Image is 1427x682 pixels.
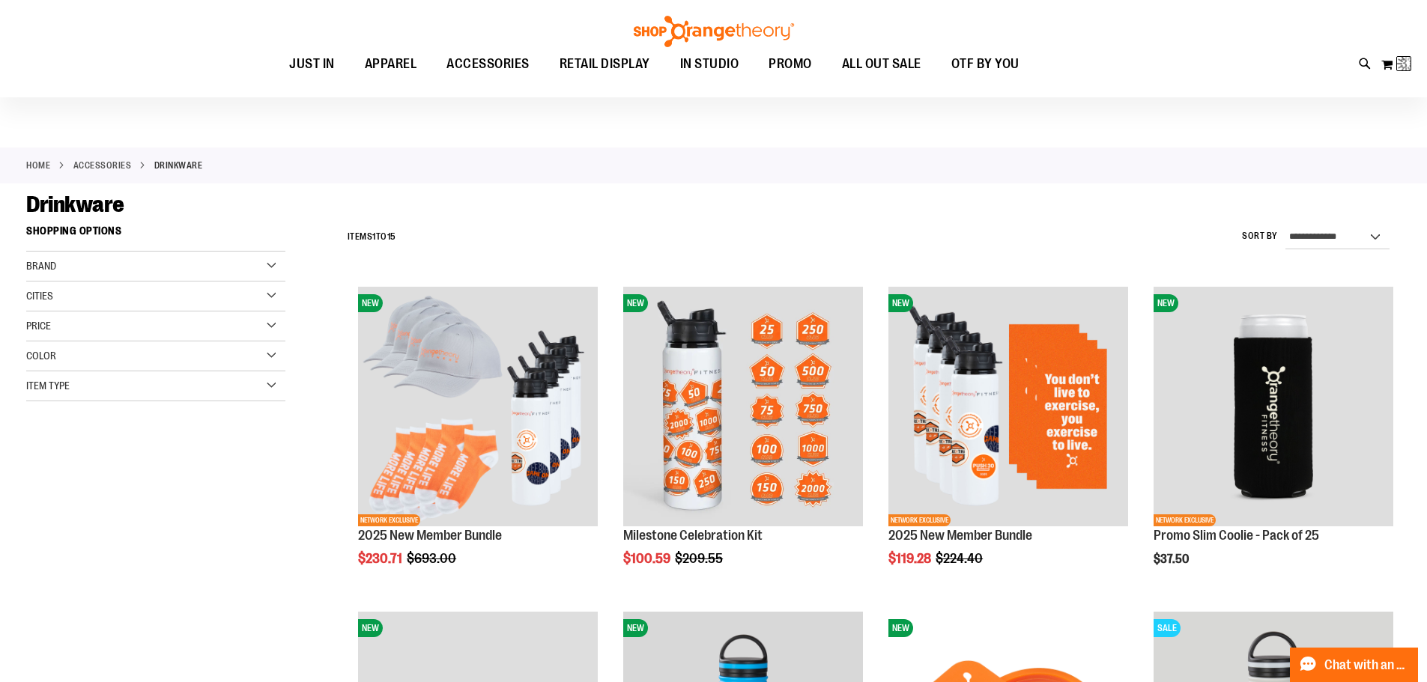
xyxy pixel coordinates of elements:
[387,231,396,242] span: 15
[1324,658,1409,672] span: Chat with an Expert
[407,551,458,566] span: $693.00
[1154,287,1393,526] img: Promo Slim Coolie - Pack of 25
[358,528,502,543] a: 2025 New Member Bundle
[888,287,1128,529] a: 2025 New Member BundleNEWNETWORK EXCLUSIVE
[358,294,383,312] span: NEW
[26,192,124,217] span: Drinkware
[26,320,51,332] span: Price
[372,231,376,242] span: 1
[616,279,870,604] div: product
[881,279,1136,604] div: product
[365,47,417,81] span: APPAREL
[888,287,1128,526] img: 2025 New Member Bundle
[26,159,50,172] a: Home
[560,47,650,81] span: RETAIL DISPLAY
[623,287,863,529] a: Milestone Celebration KitNEW
[888,528,1032,543] a: 2025 New Member Bundle
[348,225,396,249] h2: Items to
[26,380,70,392] span: Item Type
[888,619,913,637] span: NEW
[623,528,763,543] a: Milestone Celebration Kit
[1146,279,1401,604] div: product
[1290,648,1419,682] button: Chat with an Expert
[1154,514,1216,526] span: NETWORK EXCLUSIVE
[623,287,863,526] img: Milestone Celebration Kit
[769,47,812,81] span: PROMO
[888,294,913,312] span: NEW
[623,619,648,637] span: NEW
[358,551,405,566] span: $230.71
[1397,55,1415,73] img: Loading...
[358,287,598,526] img: 2025 New Member Bundle
[1154,528,1319,543] a: Promo Slim Coolie - Pack of 25
[1242,230,1278,243] label: Sort By
[675,551,725,566] span: $209.55
[623,551,673,566] span: $100.59
[1154,294,1178,312] span: NEW
[26,350,56,362] span: Color
[1154,552,1191,566] span: $37.50
[446,47,530,81] span: ACCESSORIES
[951,47,1019,81] span: OTF BY YOU
[1381,52,1412,76] button: Loading...
[680,47,739,81] span: IN STUDIO
[936,551,985,566] span: $224.40
[289,47,335,81] span: JUST IN
[154,159,203,172] strong: Drinkware
[358,619,383,637] span: NEW
[1154,619,1181,637] span: SALE
[623,294,648,312] span: NEW
[888,514,951,526] span: NETWORK EXCLUSIVE
[358,287,598,529] a: 2025 New Member BundleNEWNETWORK EXCLUSIVE
[842,47,921,81] span: ALL OUT SALE
[631,16,796,47] img: Shop Orangetheory
[1154,287,1393,529] a: Promo Slim Coolie - Pack of 25NEWNETWORK EXCLUSIVE
[26,260,56,272] span: Brand
[888,551,933,566] span: $119.28
[26,290,53,302] span: Cities
[73,159,132,172] a: ACCESSORIES
[26,218,285,252] strong: Shopping Options
[358,514,420,526] span: NETWORK EXCLUSIVE
[351,279,605,604] div: product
